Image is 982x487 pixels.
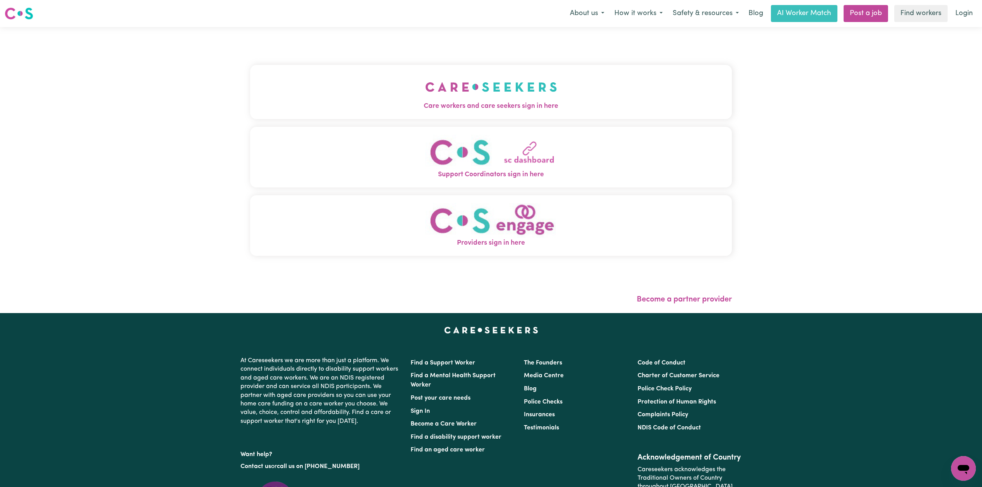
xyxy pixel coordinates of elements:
a: The Founders [524,360,562,366]
a: Blog [524,386,537,392]
button: Providers sign in here [250,195,732,256]
a: Find workers [894,5,948,22]
a: Police Check Policy [638,386,692,392]
button: Care workers and care seekers sign in here [250,65,732,119]
p: Want help? [240,447,401,459]
a: Careseekers logo [5,5,33,22]
a: Insurances [524,412,555,418]
a: Complaints Policy [638,412,688,418]
button: Safety & resources [668,5,744,22]
a: Blog [744,5,768,22]
h2: Acknowledgement of Country [638,453,742,462]
a: Login [951,5,977,22]
span: Providers sign in here [250,238,732,248]
a: NDIS Code of Conduct [638,425,701,431]
a: Find a disability support worker [411,434,501,440]
a: Protection of Human Rights [638,399,716,405]
a: Charter of Customer Service [638,373,719,379]
a: Become a Care Worker [411,421,477,427]
a: AI Worker Match [771,5,837,22]
a: Police Checks [524,399,563,405]
a: Careseekers home page [444,327,538,333]
img: Careseekers logo [5,7,33,20]
iframe: Button to launch messaging window [951,456,976,481]
a: Post your care needs [411,395,471,401]
button: Support Coordinators sign in here [250,127,732,187]
a: Find a Mental Health Support Worker [411,373,496,388]
a: Testimonials [524,425,559,431]
a: call us on [PHONE_NUMBER] [277,463,360,470]
a: Contact us [240,463,271,470]
p: At Careseekers we are more than just a platform. We connect individuals directly to disability su... [240,353,401,429]
a: Become a partner provider [637,296,732,303]
a: Find an aged care worker [411,447,485,453]
a: Post a job [844,5,888,22]
p: or [240,459,401,474]
button: How it works [609,5,668,22]
a: Code of Conduct [638,360,685,366]
span: Support Coordinators sign in here [250,170,732,180]
a: Media Centre [524,373,564,379]
a: Sign In [411,408,430,414]
a: Find a Support Worker [411,360,475,366]
button: About us [565,5,609,22]
span: Care workers and care seekers sign in here [250,101,732,111]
